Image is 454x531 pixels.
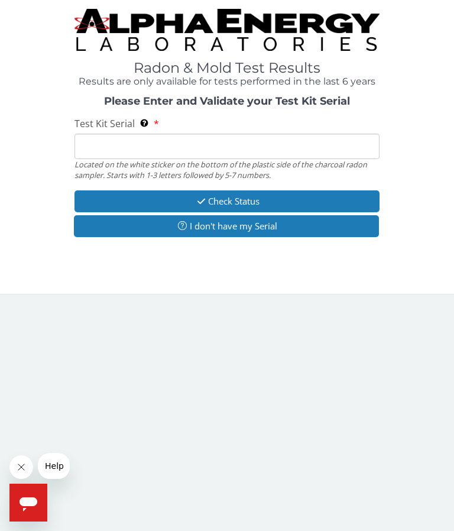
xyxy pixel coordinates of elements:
iframe: Button to launch messaging window [9,484,47,522]
iframe: Message from company [38,453,70,479]
div: Located on the white sticker on the bottom of the plastic side of the charcoal radon sampler. Sta... [74,159,380,181]
h1: Radon & Mold Test Results [74,60,380,76]
button: I don't have my Serial [74,215,380,237]
img: TightCrop.jpg [74,9,380,51]
strong: Please Enter and Validate your Test Kit Serial [104,95,350,108]
button: Check Status [74,190,380,212]
iframe: Close message [9,455,33,479]
h4: Results are only available for tests performed in the last 6 years [74,76,380,87]
span: Test Kit Serial [74,117,135,130]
